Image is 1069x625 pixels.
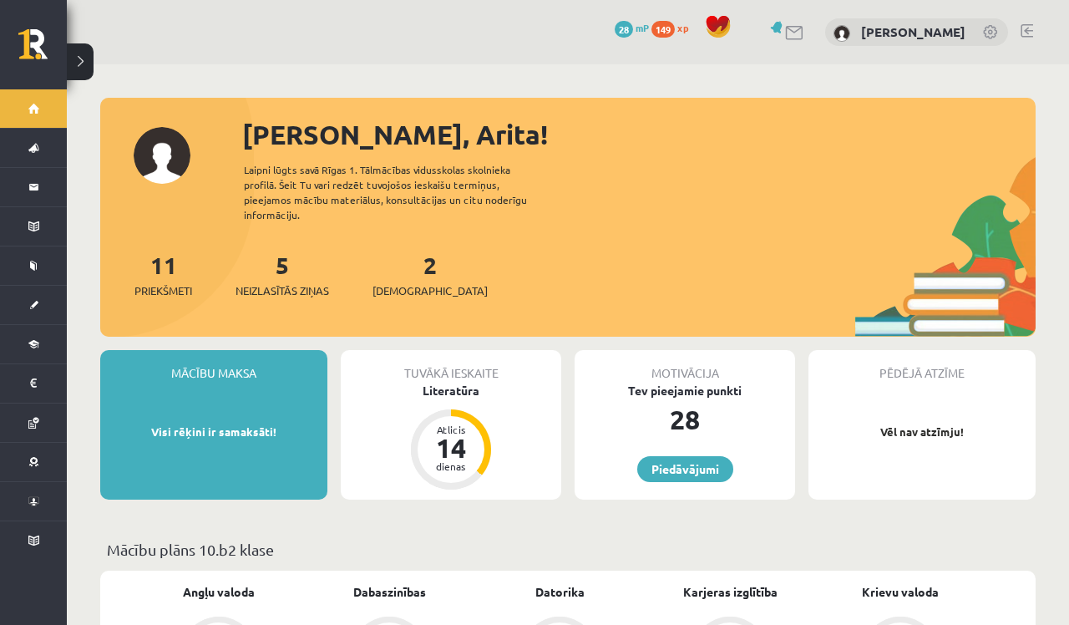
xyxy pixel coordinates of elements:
span: [DEMOGRAPHIC_DATA] [372,282,488,299]
div: 28 [575,399,795,440]
a: Literatūra Atlicis 14 dienas [341,382,561,492]
a: 11Priekšmeti [134,250,192,299]
a: Angļu valoda [183,583,255,601]
div: Literatūra [341,382,561,399]
div: [PERSON_NAME], Arita! [242,114,1036,155]
div: 14 [426,434,476,461]
a: Datorika [535,583,585,601]
a: Piedāvājumi [637,456,733,482]
p: Vēl nav atzīmju! [817,424,1027,440]
a: 28 mP [615,21,649,34]
img: Arita Lapteva [833,25,850,42]
div: Pēdējā atzīme [808,350,1036,382]
div: Motivācija [575,350,795,382]
span: 28 [615,21,633,38]
div: Laipni lūgts savā Rīgas 1. Tālmācības vidusskolas skolnieka profilā. Šeit Tu vari redzēt tuvojošo... [244,162,556,222]
a: Karjeras izglītība [683,583,778,601]
div: Tuvākā ieskaite [341,350,561,382]
div: Atlicis [426,424,476,434]
span: Neizlasītās ziņas [236,282,329,299]
span: xp [677,21,688,34]
div: dienas [426,461,476,471]
a: 2[DEMOGRAPHIC_DATA] [372,250,488,299]
div: Mācību maksa [100,350,327,382]
a: Rīgas 1. Tālmācības vidusskola [18,29,67,71]
p: Mācību plāns 10.b2 klase [107,538,1029,561]
p: Visi rēķini ir samaksāti! [109,424,319,440]
span: 149 [651,21,675,38]
div: Tev pieejamie punkti [575,382,795,399]
a: 5Neizlasītās ziņas [236,250,329,299]
a: Krievu valoda [862,583,939,601]
a: 149 xp [651,21,697,34]
a: Dabaszinības [353,583,426,601]
a: [PERSON_NAME] [861,23,965,40]
span: mP [636,21,649,34]
span: Priekšmeti [134,282,192,299]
